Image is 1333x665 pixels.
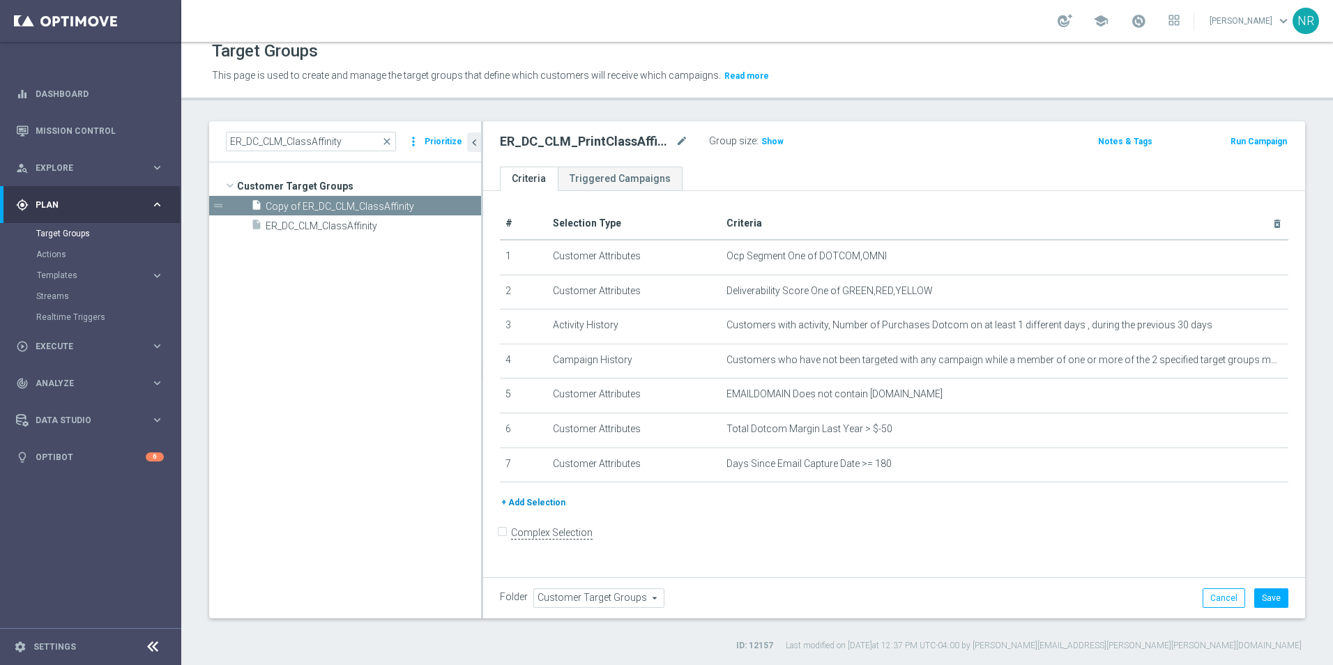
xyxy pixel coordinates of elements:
[36,249,145,260] a: Actions
[36,201,151,209] span: Plan
[500,240,547,275] td: 1
[1254,588,1288,608] button: Save
[15,341,165,352] button: play_circle_outline Execute keyboard_arrow_right
[723,68,770,84] button: Read more
[1276,13,1291,29] span: keyboard_arrow_down
[15,89,165,100] button: equalizer Dashboard
[36,265,180,286] div: Templates
[36,291,145,302] a: Streams
[212,41,318,61] h1: Target Groups
[36,112,164,149] a: Mission Control
[36,223,180,244] div: Target Groups
[468,136,481,149] i: chevron_left
[467,132,481,152] button: chevron_left
[15,125,165,137] button: Mission Control
[151,198,164,211] i: keyboard_arrow_right
[500,379,547,413] td: 5
[251,199,262,215] i: insert_drive_file
[36,286,180,307] div: Streams
[15,199,165,211] button: gps_fixed Plan keyboard_arrow_right
[15,378,165,389] div: track_changes Analyze keyboard_arrow_right
[146,452,164,461] div: 6
[422,132,464,151] button: Prioritize
[16,199,151,211] div: Plan
[547,309,721,344] td: Activity History
[500,495,567,510] button: + Add Selection
[37,271,151,280] div: Templates
[500,448,547,482] td: 7
[15,162,165,174] button: person_search Explore keyboard_arrow_right
[500,309,547,344] td: 3
[547,208,721,240] th: Selection Type
[16,162,29,174] i: person_search
[558,167,683,191] a: Triggered Campaigns
[36,164,151,172] span: Explore
[726,388,943,400] span: EMAILDOMAIN Does not contain [DOMAIN_NAME]
[16,162,151,174] div: Explore
[726,354,1283,366] span: Customers who have not been targeted with any campaign while a member of one or more of the 2 spe...
[16,340,29,353] i: play_circle_outline
[16,199,29,211] i: gps_fixed
[1208,10,1293,31] a: [PERSON_NAME]keyboard_arrow_down
[726,423,892,435] span: Total Dotcom Margin Last Year > $-50
[36,270,165,281] button: Templates keyboard_arrow_right
[151,339,164,353] i: keyboard_arrow_right
[212,70,721,81] span: This page is used to create and manage the target groups that define which customers will receive...
[15,452,165,463] button: lightbulb Optibot 6
[16,414,151,427] div: Data Studio
[16,88,29,100] i: equalizer
[406,132,420,151] i: more_vert
[761,137,784,146] span: Show
[1097,134,1154,149] button: Notes & Tags
[16,438,164,475] div: Optibot
[37,271,137,280] span: Templates
[36,312,145,323] a: Realtime Triggers
[151,161,164,174] i: keyboard_arrow_right
[726,458,892,470] span: Days Since Email Capture Date >= 180
[547,448,721,482] td: Customer Attributes
[251,219,262,235] i: insert_drive_file
[14,641,26,653] i: settings
[726,217,762,229] span: Criteria
[151,376,164,390] i: keyboard_arrow_right
[500,344,547,379] td: 4
[547,240,721,275] td: Customer Attributes
[500,413,547,448] td: 6
[1272,218,1283,229] i: delete_forever
[36,438,146,475] a: Optibot
[500,275,547,309] td: 2
[16,377,151,390] div: Analyze
[33,643,76,651] a: Settings
[547,413,721,448] td: Customer Attributes
[16,377,29,390] i: track_changes
[16,112,164,149] div: Mission Control
[1293,8,1319,34] div: NR
[547,275,721,309] td: Customer Attributes
[547,344,721,379] td: Campaign History
[36,416,151,425] span: Data Studio
[676,133,688,150] i: mode_edit
[266,201,481,213] span: Copy of ER_DC_CLM_ClassAffinity
[36,228,145,239] a: Target Groups
[756,135,759,147] label: :
[1203,588,1245,608] button: Cancel
[1093,13,1109,29] span: school
[16,451,29,464] i: lightbulb
[36,244,180,265] div: Actions
[15,415,165,426] button: Data Studio keyboard_arrow_right
[726,319,1212,331] span: Customers with activity, Number of Purchases Dotcom on at least 1 different days , during the pre...
[16,75,164,112] div: Dashboard
[726,250,887,262] span: Ocp Segment One of DOTCOM,OMNI
[381,136,393,147] span: close
[266,220,481,232] span: ER_DC_CLM_ClassAffinity
[511,526,593,540] label: Complex Selection
[151,269,164,282] i: keyboard_arrow_right
[1229,134,1288,149] button: Run Campaign
[786,640,1302,652] label: Last modified on [DATE] at 12:37 PM UTC-04:00 by [PERSON_NAME][EMAIL_ADDRESS][PERSON_NAME][PERSON...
